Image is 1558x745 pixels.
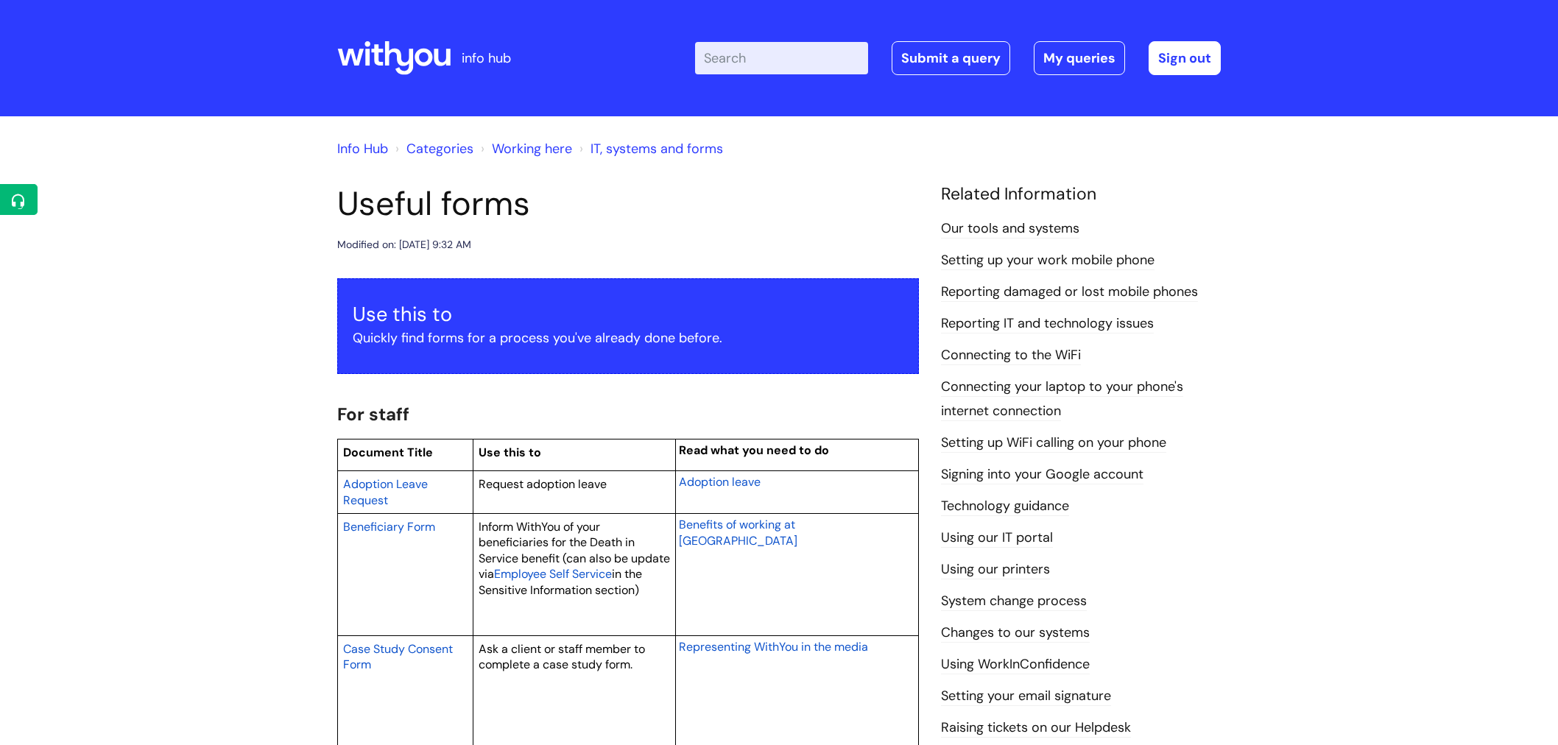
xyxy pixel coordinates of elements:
[941,718,1131,738] a: Raising tickets on our Helpdesk
[477,137,572,160] li: Working here
[479,566,642,598] span: in the Sensitive Information section)
[406,140,473,158] a: Categories
[343,475,428,509] a: Adoption Leave Request
[343,518,435,535] a: Beneficiary Form
[353,326,903,350] p: Quickly find forms for a process you've already done before.
[343,445,433,460] span: Document Title
[343,641,453,673] span: Case Study Consent Form
[892,41,1010,75] a: Submit a query
[591,140,723,158] a: IT, systems and forms
[941,434,1166,453] a: Setting up WiFi calling on your phone
[941,283,1198,302] a: Reporting damaged or lost mobile phones
[479,476,607,492] span: Request adoption leave
[1149,41,1221,75] a: Sign out
[941,529,1053,548] a: Using our IT portal
[679,474,761,490] span: Adoption leave
[695,42,868,74] input: Search
[941,251,1155,270] a: Setting up your work mobile phone
[941,655,1090,674] a: Using WorkInConfidence
[941,560,1050,579] a: Using our printers
[576,137,723,160] li: IT, systems and forms
[494,566,612,582] span: Employee Self Service
[337,403,409,426] span: For staff
[679,517,797,548] span: Benefits of working at [GEOGRAPHIC_DATA]
[679,515,797,549] a: Benefits of working at [GEOGRAPHIC_DATA]
[679,442,829,458] span: Read what you need to do
[337,236,471,254] div: Modified on: [DATE] 9:32 AM
[392,137,473,160] li: Solution home
[679,638,868,655] a: Representing WithYou in the media
[353,303,903,326] h3: Use this to
[479,641,645,673] span: Ask a client or staff member to complete a case study form.
[462,46,511,70] p: info hub
[679,639,868,654] span: Representing WithYou in the media
[343,476,428,508] span: Adoption Leave Request
[337,184,919,224] h1: Useful forms
[941,378,1183,420] a: Connecting your laptop to your phone's internet connection
[343,640,453,674] a: Case Study Consent Form
[941,624,1090,643] a: Changes to our systems
[941,346,1081,365] a: Connecting to the WiFi
[1034,41,1125,75] a: My queries
[479,445,541,460] span: Use this to
[494,565,612,582] a: Employee Self Service
[941,184,1221,205] h4: Related Information
[941,314,1154,333] a: Reporting IT and technology issues
[941,687,1111,706] a: Setting your email signature
[679,473,761,490] a: Adoption leave
[941,592,1087,611] a: System change process
[695,41,1221,75] div: | -
[492,140,572,158] a: Working here
[941,465,1143,484] a: Signing into your Google account
[479,519,670,582] span: Inform WithYou of your beneficiaries for the Death in Service benefit (can also be update via
[941,219,1079,239] a: Our tools and systems
[337,140,388,158] a: Info Hub
[941,497,1069,516] a: Technology guidance
[343,519,435,534] span: Beneficiary Form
